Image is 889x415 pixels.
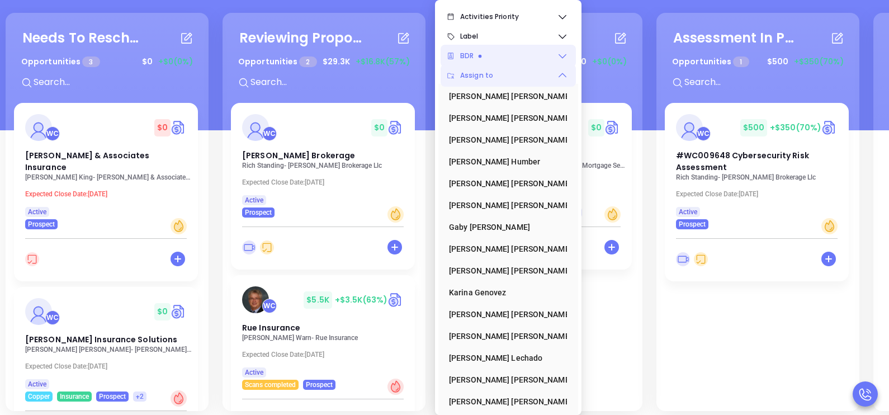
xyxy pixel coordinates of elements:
span: Active [245,366,263,379]
span: +2 [136,390,144,403]
p: Rich Standing - Chadwick Brokerage Llc [676,173,844,181]
input: Search... [32,75,200,89]
div: [PERSON_NAME] [PERSON_NAME] [449,107,561,129]
div: [PERSON_NAME] [PERSON_NAME] [449,85,561,107]
div: Walter Contreras [45,310,60,325]
img: Quote [604,119,621,136]
p: John Warn - Rue Insurance [242,334,410,342]
div: Assessment In ProgressOpportunities 1$500+$350(70%) [665,21,851,103]
span: Prospect [99,390,126,403]
span: $ 5.5K [304,291,332,309]
div: [PERSON_NAME] [PERSON_NAME] [449,194,561,216]
div: Karina Genovez [449,281,561,304]
img: Moore & Associates Insurance [25,114,52,141]
div: Assessment In Progress [673,28,796,48]
span: Rue Insurance [242,322,300,333]
span: Activities Priority [460,6,557,28]
div: [PERSON_NAME] [PERSON_NAME] [449,369,561,391]
img: Davenport Insurance Solutions [25,298,52,325]
div: Gaby [PERSON_NAME] [449,216,561,238]
div: Walter Contreras [696,126,711,141]
img: Chadwick Brokerage [242,114,269,141]
img: Quote [387,119,404,136]
span: $ 0 [139,53,155,70]
span: 1 [733,56,749,67]
span: Prospect [245,206,272,219]
div: profileWalter Contreras$0Circle dollar[PERSON_NAME] BrokerageRich Standing- [PERSON_NAME] Brokera... [231,103,417,275]
p: Opportunities [238,51,317,72]
span: Assign to [460,64,557,87]
img: Quote [171,119,187,136]
span: $ 29.3K [320,53,353,70]
span: Chadwick Brokerage [242,150,355,161]
span: Davenport Insurance Solutions [25,334,177,345]
span: Prospect [28,218,55,230]
span: +$3.5K (63%) [335,294,387,305]
span: Prospect [679,218,706,230]
a: profileWalter Contreras$0Circle dollar[PERSON_NAME] & Associates Insurance[PERSON_NAME] King- [PE... [14,103,198,229]
span: BDR [460,45,557,67]
a: profileWalter Contreras$5.5K+$3.5K(63%)Circle dollarRue Insurance[PERSON_NAME] Warn- Rue Insuranc... [231,275,415,390]
div: Warm [604,206,621,223]
span: #WC009648 Cybersecurity Risk Assessment [676,150,809,173]
span: $ 0 [371,119,387,136]
span: Insurance [60,390,89,403]
div: Hot [171,390,187,407]
div: [PERSON_NAME] [PERSON_NAME] [449,238,561,260]
div: Needs To RescheduleOpportunities 3$0+$0(0%) [14,21,200,103]
div: InterviewOpportunities 1$0+$0(0%) [448,21,634,103]
div: [PERSON_NAME] [PERSON_NAME] [449,172,561,195]
div: Reviewing Proposal [239,28,362,48]
span: 2 [299,56,316,67]
span: 3 [82,56,100,67]
span: $ 0 [154,119,171,136]
p: Expected Close Date: [DATE] [242,351,410,359]
p: Expected Close Date: [DATE] [242,178,410,186]
div: Walter Contreras [45,126,60,141]
span: +$350 (70%) [794,56,844,68]
div: Warm [387,206,404,223]
span: $ 0 [588,119,604,136]
a: profileWalter Contreras$500+$350(70%)Circle dollar#WC009648 Cybersecurity Risk AssessmentRich Sta... [665,103,849,229]
img: Quote [821,119,838,136]
div: [PERSON_NAME] Humber [449,150,561,173]
span: Active [679,206,697,218]
div: [PERSON_NAME] [PERSON_NAME] [449,260,561,282]
p: Expected Close Date: [DATE] [25,190,193,198]
input: Search... [683,75,851,89]
div: profileWalter Contreras$0Circle dollar[PERSON_NAME] & Associates Insurance[PERSON_NAME] King- [PE... [14,103,200,287]
p: Philip Davenport - Davenport Insurance Solutions [25,346,193,353]
span: Moore & Associates Insurance [25,150,150,173]
div: Needs To Reschedule [22,28,145,48]
span: $ 500 [764,53,791,70]
img: Rue Insurance [242,286,269,313]
div: Walter Contreras [262,126,277,141]
span: Label [460,25,557,48]
a: profileWalter Contreras$0Circle dollar[PERSON_NAME] BrokerageRich Standing- [PERSON_NAME] Brokera... [231,103,415,218]
div: Reviewing ProposalOpportunities 2$29.3K+$16.8K(57%) [231,21,417,103]
div: Warm [171,218,187,234]
span: Active [28,206,46,218]
img: Quote [171,303,187,320]
div: Warm [821,218,838,234]
span: +$0 (0%) [158,56,193,68]
span: Copper [28,390,50,403]
span: +$350 (70%) [770,122,821,133]
span: +$0 (0%) [592,56,627,68]
span: Scans completed [245,379,296,391]
div: [PERSON_NAME] Lechado [449,347,561,369]
p: Rich Standing - Chadwick Brokerage Llc [242,162,410,169]
img: Quote [387,291,404,308]
span: Active [28,378,46,390]
div: Hot [387,379,404,395]
p: Expected Close Date: [DATE] [676,190,844,198]
p: Opportunities [672,51,749,72]
span: +$16.8K (57%) [356,56,410,68]
span: Prospect [306,379,333,391]
input: Search... [249,75,417,89]
a: profileWalter Contreras$0Circle dollar[PERSON_NAME] Insurance Solutions[PERSON_NAME] [PERSON_NAME... [14,287,198,402]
